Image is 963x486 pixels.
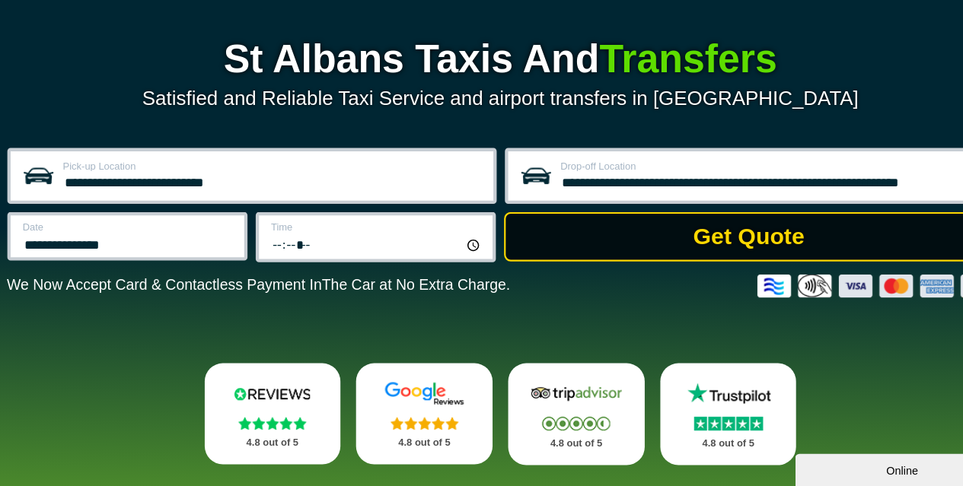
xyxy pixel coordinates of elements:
p: 4.8 out of 5 [505,437,598,456]
iframe: chat widget [754,453,955,486]
button: Get Quote [485,232,939,278]
img: Stars [380,421,443,434]
a: Tripadvisor Stars 4.8 out of 5 [489,372,615,466]
img: Tripadvisor [506,389,598,411]
p: We Now Accept Card & Contactless Payment In [25,292,491,308]
img: Credit And Debit Cards [719,290,939,311]
img: Stars [239,421,302,434]
p: 4.8 out of 5 [646,437,739,456]
label: Date [40,241,235,250]
a: Google Stars 4.8 out of 5 [348,372,474,465]
a: Trustpilot Stars 4.8 out of 5 [630,372,756,466]
p: 4.8 out of 5 [225,436,317,455]
p: 4.8 out of 5 [365,436,458,455]
img: Trustpilot [647,389,738,411]
h1: St Albans Taxis And [25,72,939,109]
label: Drop-off Location [537,185,926,194]
span: Transfers [573,70,738,110]
img: Google [365,389,457,411]
a: Reviews.io Stars 4.8 out of 5 [208,372,334,465]
label: Time [269,241,465,250]
img: Stars [661,421,725,434]
span: The Car at No Extra Charge. [316,292,490,307]
img: Reviews.io [225,389,316,411]
label: Pick-up Location [77,185,466,194]
p: Satisfied and Reliable Taxi Service and airport transfers in [GEOGRAPHIC_DATA] [25,116,939,138]
img: Stars [520,421,583,434]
